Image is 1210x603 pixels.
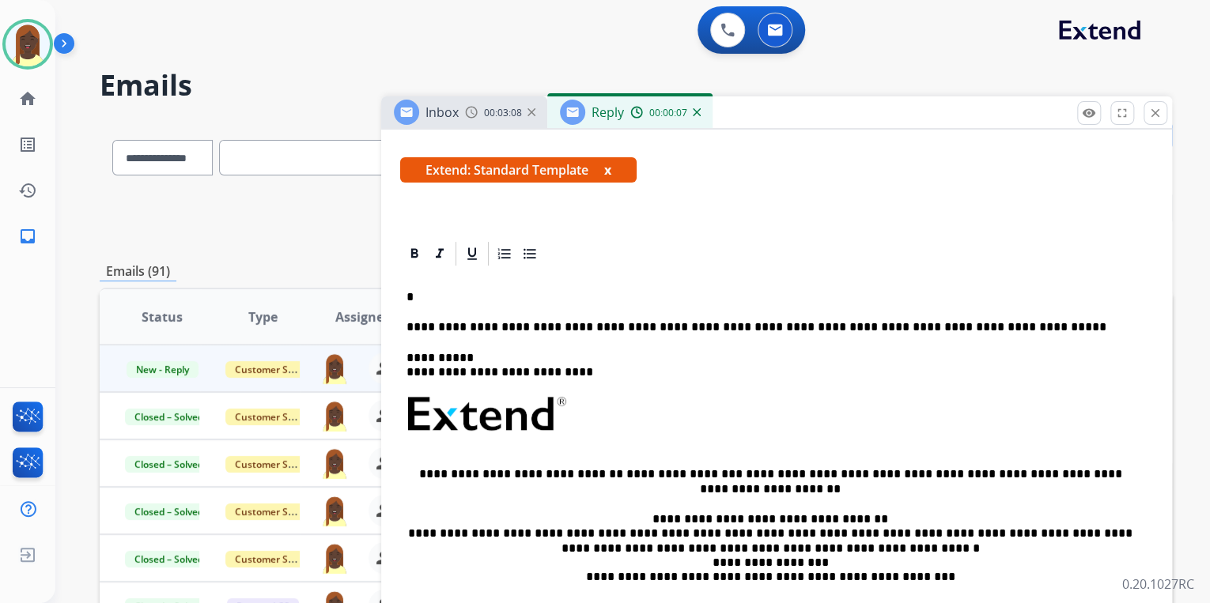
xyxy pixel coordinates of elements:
[320,447,350,479] img: agent-avatar
[320,352,350,384] img: agent-avatar
[225,361,328,378] span: Customer Support
[320,495,350,526] img: agent-avatar
[484,107,522,119] span: 00:03:08
[6,22,50,66] img: avatar
[125,409,213,425] span: Closed – Solved
[375,454,394,473] mat-icon: person_remove
[18,181,37,200] mat-icon: history
[100,262,176,281] p: Emails (91)
[428,242,452,266] div: Italic
[400,157,637,183] span: Extend: Standard Template
[518,242,542,266] div: Bullet List
[375,501,394,520] mat-icon: person_remove
[127,361,199,378] span: New - Reply
[375,406,394,425] mat-icon: person_remove
[125,503,213,520] span: Closed – Solved
[18,227,37,246] mat-icon: inbox
[142,307,183,326] span: Status
[225,503,328,520] span: Customer Support
[18,89,37,108] mat-icon: home
[1122,575,1194,594] p: 0.20.1027RC
[592,104,624,121] span: Reply
[604,160,611,179] button: x
[225,551,328,567] span: Customer Support
[1115,106,1129,120] mat-icon: fullscreen
[649,107,687,119] span: 00:00:07
[425,104,459,121] span: Inbox
[18,135,37,154] mat-icon: list_alt
[1082,106,1096,120] mat-icon: remove_red_eye
[403,242,426,266] div: Bold
[320,542,350,574] img: agent-avatar
[375,548,394,567] mat-icon: person_remove
[125,456,213,473] span: Closed – Solved
[460,242,484,266] div: Underline
[335,307,391,326] span: Assignee
[375,359,394,378] mat-icon: person_remove
[493,242,516,266] div: Ordered List
[125,551,213,567] span: Closed – Solved
[320,400,350,432] img: agent-avatar
[1148,106,1163,120] mat-icon: close
[225,456,328,473] span: Customer Support
[100,70,1172,101] h2: Emails
[225,409,328,425] span: Customer Support
[248,307,278,326] span: Type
